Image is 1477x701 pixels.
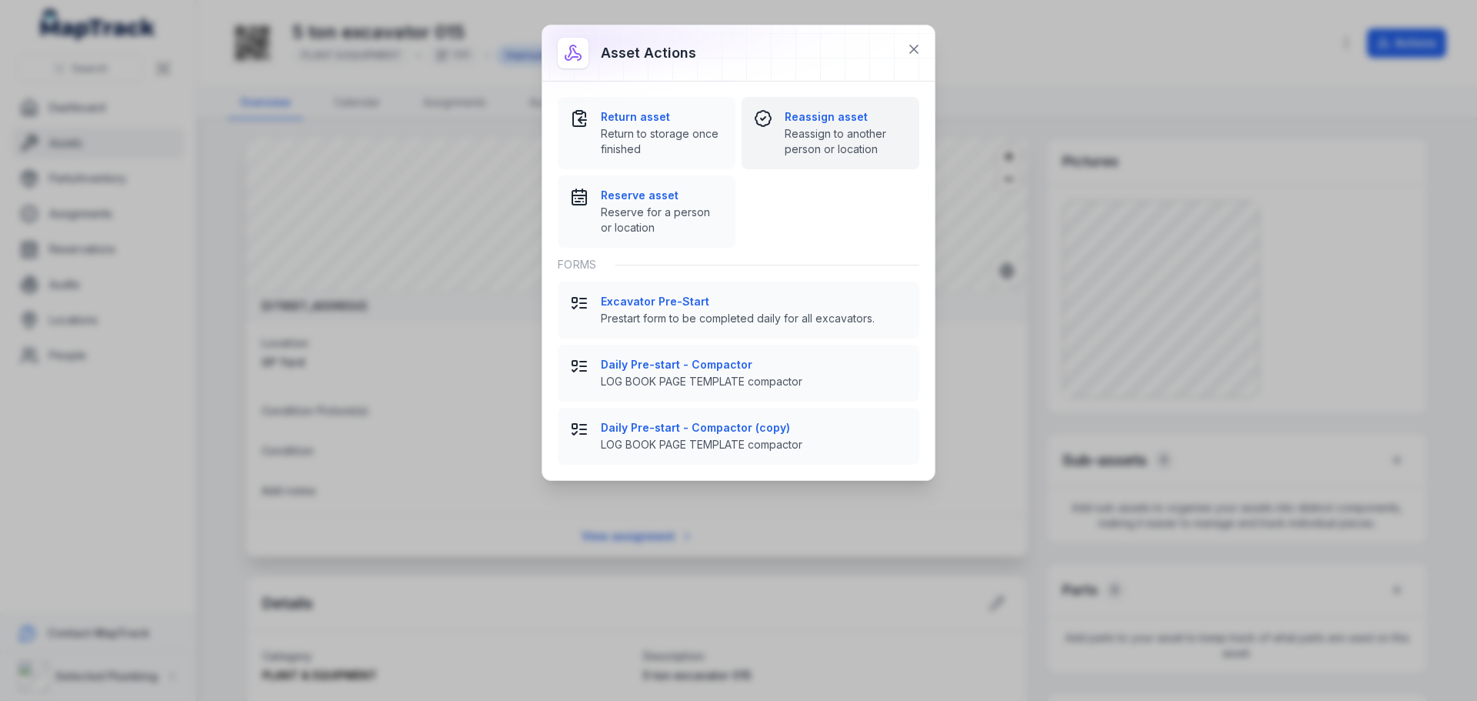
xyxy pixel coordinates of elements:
[601,109,723,125] strong: Return asset
[601,188,723,203] strong: Reserve asset
[785,126,907,157] span: Reassign to another person or location
[601,311,907,326] span: Prestart form to be completed daily for all excavators.
[785,109,907,125] strong: Reassign asset
[601,294,907,309] strong: Excavator Pre-Start
[601,374,907,389] span: LOG BOOK PAGE TEMPLATE compactor
[558,248,919,282] div: Forms
[742,97,919,169] button: Reassign assetReassign to another person or location
[601,126,723,157] span: Return to storage once finished
[601,205,723,235] span: Reserve for a person or location
[558,345,919,402] button: Daily Pre-start - CompactorLOG BOOK PAGE TEMPLATE compactor
[601,420,907,436] strong: Daily Pre-start - Compactor (copy)
[558,282,919,339] button: Excavator Pre-StartPrestart form to be completed daily for all excavators.
[601,42,696,64] h3: Asset actions
[601,357,907,372] strong: Daily Pre-start - Compactor
[558,175,735,248] button: Reserve assetReserve for a person or location
[558,408,919,465] button: Daily Pre-start - Compactor (copy)LOG BOOK PAGE TEMPLATE compactor
[558,97,735,169] button: Return assetReturn to storage once finished
[601,437,907,452] span: LOG BOOK PAGE TEMPLATE compactor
